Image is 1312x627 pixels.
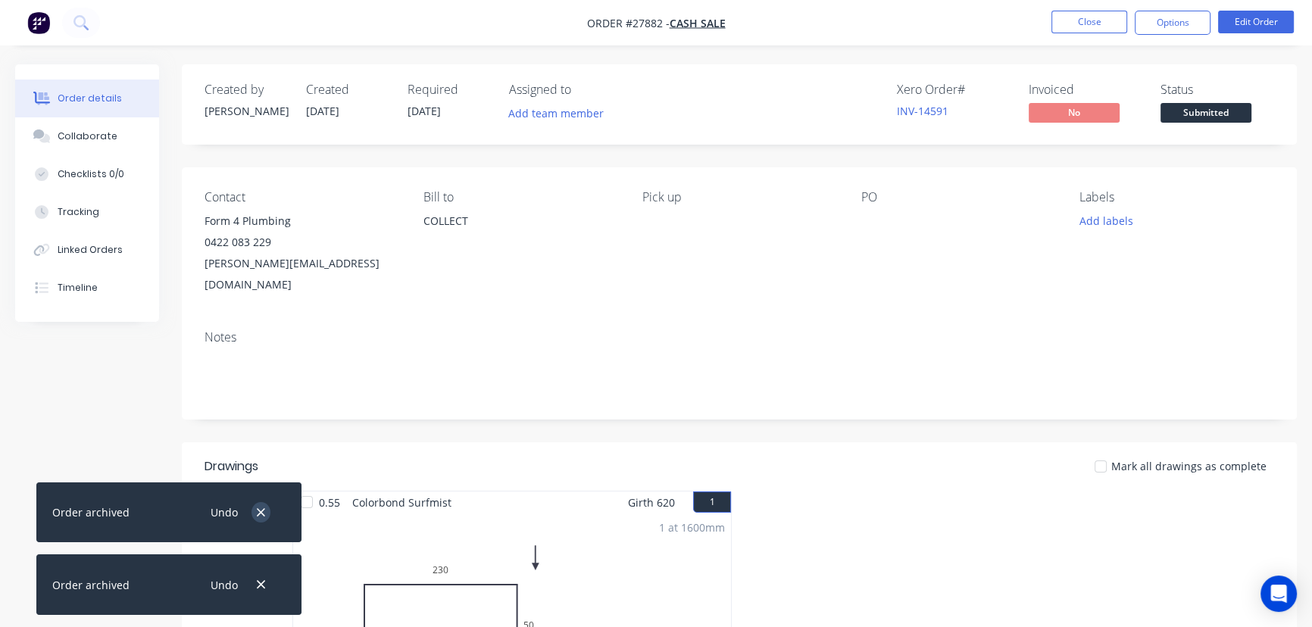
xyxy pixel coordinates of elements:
button: Order details [15,80,159,117]
div: COLLECT [423,211,618,259]
button: Add team member [501,103,612,123]
div: 1 at 1600mm [659,519,725,535]
button: Collaborate [15,117,159,155]
a: INV-14591 [897,104,948,118]
span: No [1029,103,1120,122]
button: Undo [202,502,245,522]
div: 0422 083 229 [205,232,399,253]
div: Order archived [52,504,130,520]
span: Girth 620 [628,491,675,513]
div: Form 4 Plumbing [205,211,399,232]
div: Open Intercom Messenger [1260,576,1297,612]
div: Order archived [52,577,130,593]
span: Colorbond Surfmist [346,491,458,513]
span: 0.55 [313,491,346,513]
button: Add labels [1071,211,1141,231]
div: Form 4 Plumbing0422 083 229[PERSON_NAME][EMAIL_ADDRESS][DOMAIN_NAME] [205,211,399,295]
div: Created [306,83,389,97]
span: Submitted [1160,103,1251,122]
div: Contact [205,190,399,204]
span: Order #27882 - [587,16,670,30]
div: Drawings [205,457,258,476]
div: Timeline [58,281,98,295]
button: Options [1135,11,1210,35]
span: Mark all drawings as complete [1111,458,1267,474]
button: Timeline [15,269,159,307]
button: Add team member [509,103,612,123]
div: Pick up [642,190,837,204]
span: [DATE] [306,104,339,118]
button: Tracking [15,193,159,231]
div: Bill to [423,190,618,204]
div: Xero Order # [897,83,1011,97]
div: Status [1160,83,1274,97]
button: 1 [693,491,731,513]
div: Tracking [58,205,99,219]
div: [PERSON_NAME][EMAIL_ADDRESS][DOMAIN_NAME] [205,253,399,295]
button: Linked Orders [15,231,159,269]
div: Required [408,83,491,97]
button: Close [1051,11,1127,33]
div: Created by [205,83,288,97]
div: Linked Orders [58,243,123,257]
button: Checklists 0/0 [15,155,159,193]
div: [PERSON_NAME] [205,103,288,119]
a: CASH SALE [670,16,726,30]
div: Notes [205,330,1274,345]
div: COLLECT [423,211,618,232]
button: Undo [202,575,245,595]
div: Checklists 0/0 [58,167,124,181]
div: Order details [58,92,122,105]
div: Labels [1079,190,1274,204]
button: Edit Order [1218,11,1294,33]
img: Factory [27,11,50,34]
span: [DATE] [408,104,441,118]
div: Assigned to [509,83,661,97]
div: Invoiced [1029,83,1142,97]
button: Submitted [1160,103,1251,126]
div: PO [861,190,1055,204]
div: Collaborate [58,129,117,143]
